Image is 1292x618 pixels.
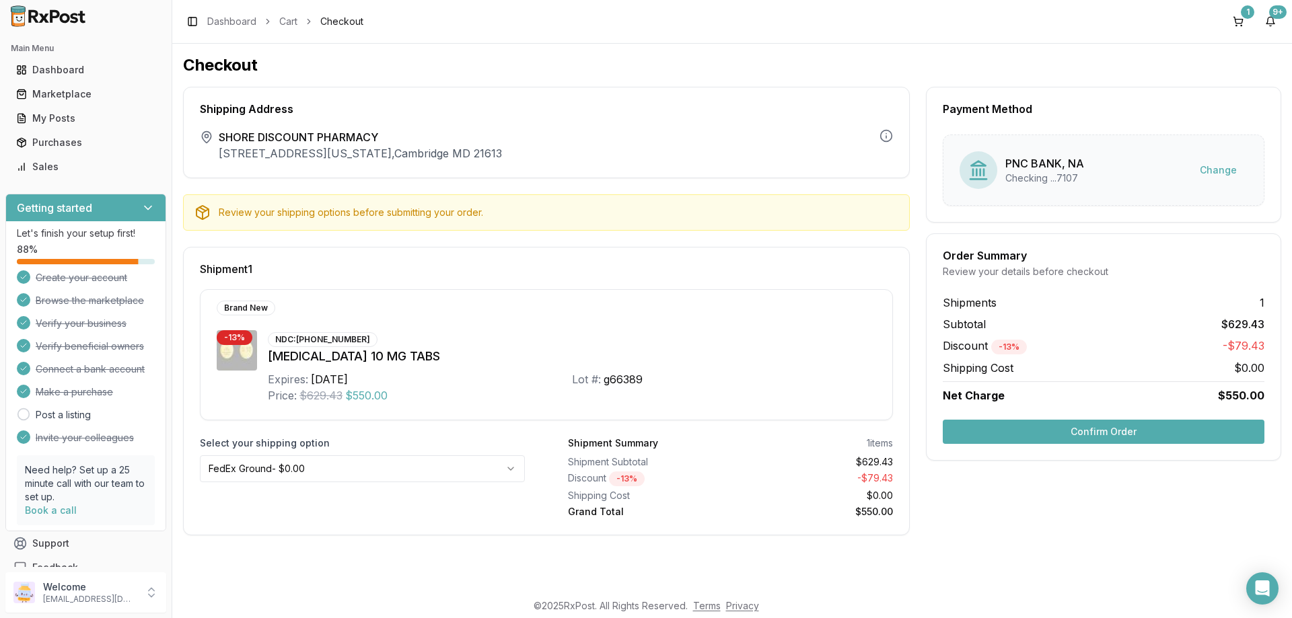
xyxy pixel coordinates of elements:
div: 1 items [867,436,893,450]
div: Sales [16,160,155,173]
span: $0.00 [1234,360,1264,376]
div: PNC BANK, NA [1005,155,1084,171]
span: Browse the marketplace [36,294,144,307]
button: Confirm Order [943,420,1264,444]
button: 9+ [1260,11,1281,32]
div: Expires: [268,371,308,387]
span: Verify beneficial owners [36,340,144,353]
a: Privacy [726,600,759,611]
span: $550.00 [1218,387,1264,403]
p: [EMAIL_ADDRESS][DOMAIN_NAME] [43,594,137,605]
button: Sales [5,156,166,178]
div: Lot #: [572,371,601,387]
img: Jardiance 10 MG TABS [217,330,257,371]
span: 88 % [17,243,38,256]
div: [DATE] [311,371,348,387]
span: Discount [943,339,1027,352]
div: $550.00 [736,505,894,518]
button: Purchases [5,132,166,153]
a: Sales [11,155,161,179]
p: Welcome [43,580,137,594]
span: Shipping Cost [943,360,1013,376]
div: Payment Method [943,104,1264,114]
button: Support [5,531,166,555]
span: $550.00 [345,387,388,403]
span: Checkout [320,15,363,28]
div: Open Intercom Messenger [1246,572,1279,605]
div: $0.00 [736,489,894,502]
span: Subtotal [943,316,986,332]
span: Make a purchase [36,385,113,399]
nav: breadcrumb [207,15,363,28]
span: Create your account [36,271,127,284]
button: Change [1189,158,1248,182]
div: Review your details before checkout [943,265,1264,278]
span: SHORE DISCOUNT PHARMACY [219,129,502,145]
div: - $79.43 [736,471,894,486]
a: Book a call [25,504,77,516]
h3: Getting started [17,200,92,216]
span: 1 [1260,295,1264,311]
h2: Main Menu [11,43,161,54]
div: [MEDICAL_DATA] 10 MG TABS [268,347,876,366]
div: $629.43 [736,455,894,469]
div: - 13 % [609,471,645,486]
a: Marketplace [11,82,161,106]
button: Feedback [5,555,166,580]
div: 1 [1241,5,1254,19]
div: - 13 % [217,330,252,345]
button: My Posts [5,108,166,129]
span: Invite your colleagues [36,431,134,445]
a: Cart [279,15,297,28]
a: Post a listing [36,408,91,422]
div: Order Summary [943,250,1264,261]
a: Dashboard [11,58,161,82]
img: User avatar [13,582,35,603]
div: Discount [568,471,725,486]
span: Net Charge [943,389,1005,402]
div: Shipment Summary [568,436,658,450]
a: Terms [693,600,721,611]
span: $629.43 [299,387,343,403]
a: Purchases [11,130,161,155]
span: $629.43 [1221,316,1264,332]
div: Brand New [217,301,275,315]
button: 1 [1227,11,1249,32]
div: 9+ [1269,5,1287,19]
span: Shipments [943,295,997,311]
span: -$79.43 [1223,338,1264,354]
p: Need help? Set up a 25 minute call with our team to set up. [25,463,147,504]
div: - 13 % [991,340,1027,354]
div: Shipment Subtotal [568,455,725,469]
p: Let's finish your setup first! [17,227,155,240]
p: [STREET_ADDRESS][US_STATE] , Cambridge MD 21613 [219,145,502,161]
div: Checking ...7107 [1005,171,1084,185]
div: NDC: [PHONE_NUMBER] [268,332,378,347]
div: Grand Total [568,505,725,518]
a: My Posts [11,106,161,130]
div: Shipping Cost [568,489,725,502]
button: Marketplace [5,83,166,105]
label: Select your shipping option [200,436,525,450]
span: Shipment 1 [200,264,252,274]
div: Shipping Address [200,104,893,114]
span: Connect a bank account [36,362,145,376]
h1: Checkout [183,54,1281,76]
div: Review your shipping options before submitting your order. [219,206,898,219]
div: Marketplace [16,87,155,101]
span: Verify your business [36,317,127,330]
div: g66389 [604,371,643,387]
a: Dashboard [207,15,256,28]
span: Feedback [32,561,78,574]
div: My Posts [16,112,155,125]
div: Dashboard [16,63,155,77]
div: Price: [268,387,297,403]
button: Dashboard [5,59,166,81]
div: Purchases [16,136,155,149]
img: RxPost Logo [5,5,92,27]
